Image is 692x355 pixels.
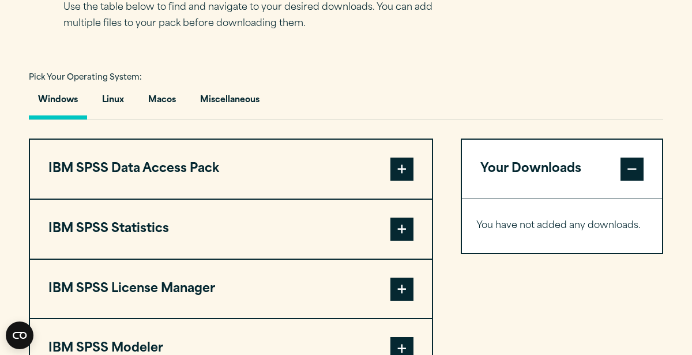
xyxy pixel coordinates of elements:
button: Windows [29,87,87,119]
button: IBM SPSS License Manager [30,260,432,319]
button: Miscellaneous [191,87,269,119]
p: You have not added any downloads. [476,218,648,234]
button: Linux [93,87,133,119]
div: Your Downloads [462,199,662,253]
span: Pick Your Operating System: [29,74,142,81]
button: IBM SPSS Statistics [30,200,432,259]
button: Open CMP widget [6,322,33,349]
button: Macos [139,87,185,119]
button: IBM SPSS Data Access Pack [30,140,432,199]
button: Your Downloads [462,140,662,199]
